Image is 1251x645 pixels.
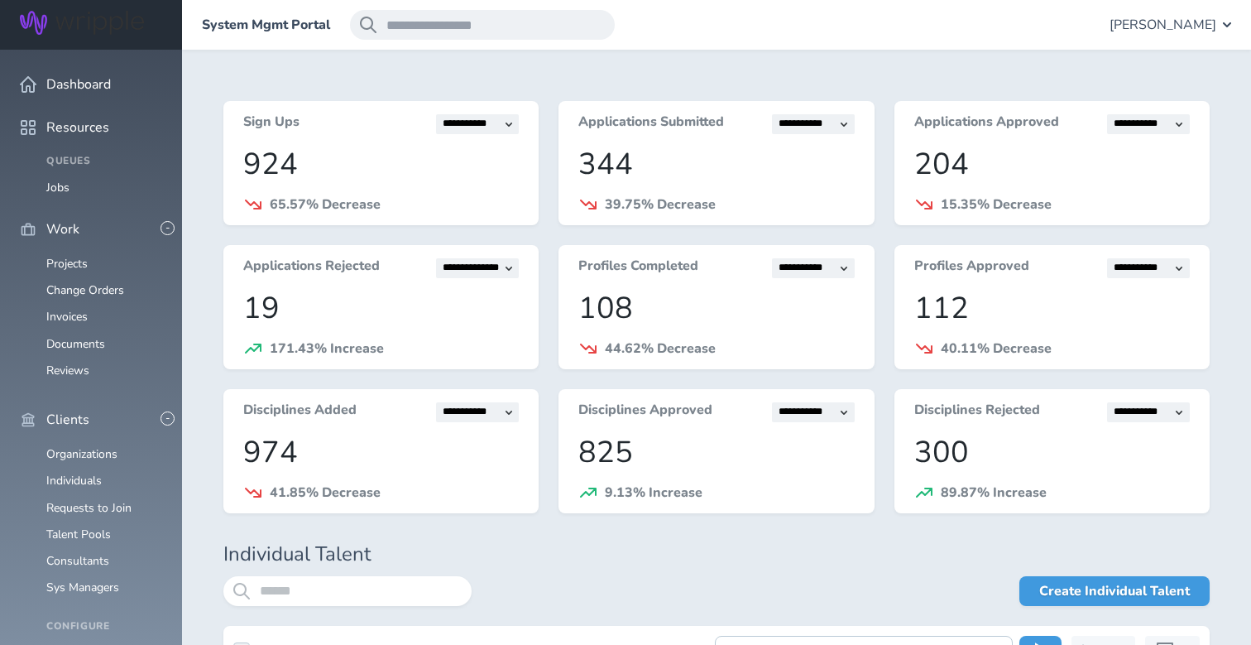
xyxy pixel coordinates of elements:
[605,484,702,502] span: 9.13% Increase
[46,256,88,272] a: Projects
[578,114,724,134] h3: Applications Submitted
[46,120,109,135] span: Resources
[223,543,1210,566] h1: Individual Talent
[914,291,1190,325] p: 112
[941,484,1047,502] span: 89.87% Increase
[46,473,102,489] a: Individuals
[578,402,712,422] h3: Disciplines Approved
[161,221,175,235] button: -
[941,339,1052,358] span: 40.11% Decrease
[46,553,109,569] a: Consultants
[46,309,88,325] a: Invoices
[1110,10,1231,40] button: [PERSON_NAME]
[46,527,111,542] a: Talent Pools
[243,436,519,469] p: 974
[1019,576,1210,606] a: Create Individual Talent
[46,500,132,516] a: Requests to Join
[578,436,854,469] p: 825
[46,77,111,92] span: Dashboard
[914,258,1029,278] h3: Profiles Approved
[605,195,716,214] span: 39.75% Decrease
[1110,17,1216,32] span: [PERSON_NAME]
[46,180,69,195] a: Jobs
[578,291,854,325] p: 108
[914,402,1040,422] h3: Disciplines Rejected
[46,580,119,595] a: Sys Managers
[243,258,380,278] h3: Applications Rejected
[605,339,716,358] span: 44.62% Decrease
[270,195,381,214] span: 65.57% Decrease
[578,258,698,278] h3: Profiles Completed
[578,147,854,181] p: 344
[46,156,162,167] h4: Queues
[202,17,330,32] a: System Mgmt Portal
[270,484,381,502] span: 41.85% Decrease
[914,436,1190,469] p: 300
[161,412,175,426] button: -
[243,291,519,325] p: 19
[914,147,1190,181] p: 204
[46,446,117,462] a: Organizations
[46,222,79,237] span: Work
[243,402,357,422] h3: Disciplines Added
[243,114,300,134] h3: Sign Ups
[46,412,89,427] span: Clients
[914,114,1059,134] h3: Applications Approved
[243,147,519,181] p: 924
[941,195,1052,214] span: 15.35% Decrease
[46,363,89,378] a: Reviews
[20,11,144,35] img: Wripple
[46,621,162,633] h4: Configure
[270,339,384,358] span: 171.43% Increase
[46,282,124,298] a: Change Orders
[46,336,105,352] a: Documents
